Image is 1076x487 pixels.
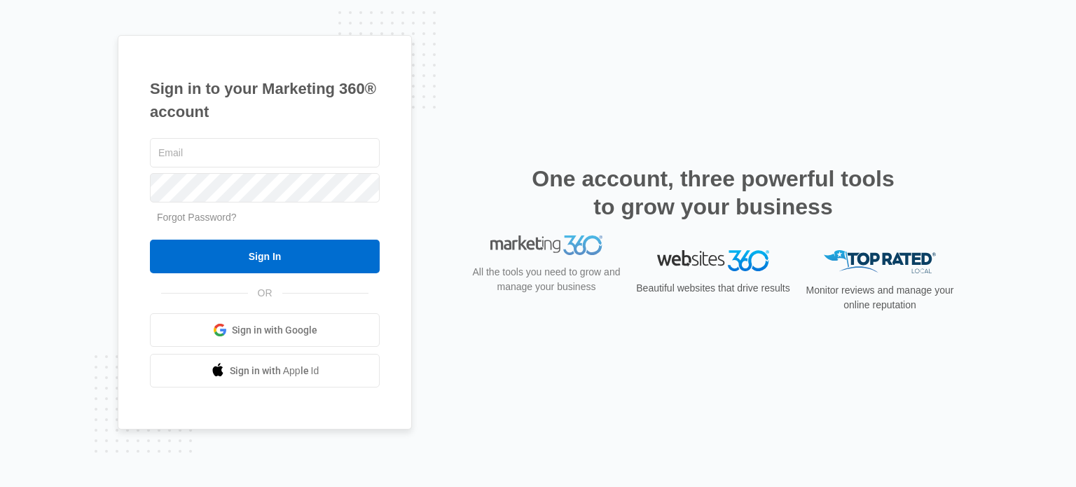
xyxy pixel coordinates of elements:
[150,240,380,273] input: Sign In
[801,283,958,313] p: Monitor reviews and manage your online reputation
[150,354,380,387] a: Sign in with Apple Id
[157,212,237,223] a: Forgot Password?
[150,77,380,123] h1: Sign in to your Marketing 360® account
[248,286,282,301] span: OR
[230,364,319,378] span: Sign in with Apple Id
[527,165,899,221] h2: One account, three powerful tools to grow your business
[150,138,380,167] input: Email
[657,250,769,270] img: Websites 360
[635,281,792,296] p: Beautiful websites that drive results
[150,313,380,347] a: Sign in with Google
[232,323,317,338] span: Sign in with Google
[490,250,602,270] img: Marketing 360
[824,250,936,273] img: Top Rated Local
[468,280,625,309] p: All the tools you need to grow and manage your business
